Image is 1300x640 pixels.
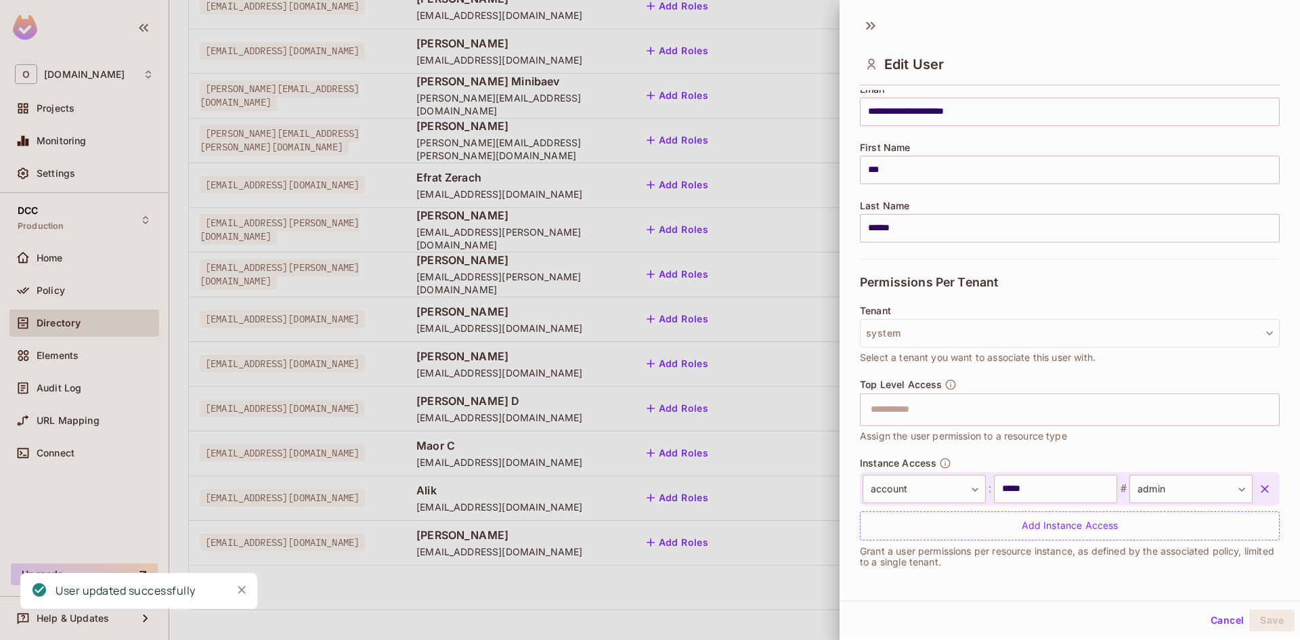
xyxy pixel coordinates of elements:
[1129,475,1253,503] div: admin
[860,511,1280,540] div: Add Instance Access
[860,350,1096,365] span: Select a tenant you want to associate this user with.
[863,475,986,503] div: account
[860,142,911,153] span: First Name
[860,379,942,390] span: Top Level Access
[860,319,1280,347] button: system
[884,56,944,72] span: Edit User
[860,458,936,469] span: Instance Access
[860,546,1280,568] p: Grant a user permissions per resource instance, as defined by the associated policy, limited to a...
[860,200,909,211] span: Last Name
[860,276,998,289] span: Permissions Per Tenant
[56,582,196,599] div: User updated successfully
[1117,481,1129,497] span: #
[1205,610,1249,631] button: Cancel
[986,481,994,497] span: :
[1249,610,1295,631] button: Save
[860,305,891,316] span: Tenant
[860,429,1067,444] span: Assign the user permission to a resource type
[232,580,252,600] button: Close
[1272,408,1275,410] button: Open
